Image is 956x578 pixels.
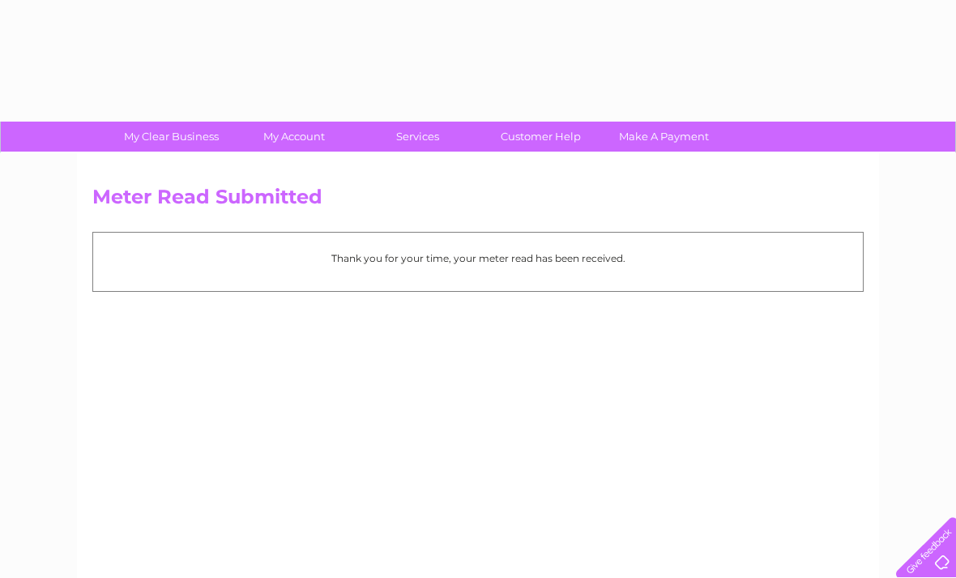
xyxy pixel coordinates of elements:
[228,122,361,152] a: My Account
[351,122,484,152] a: Services
[474,122,608,152] a: Customer Help
[105,122,238,152] a: My Clear Business
[101,250,855,266] p: Thank you for your time, your meter read has been received.
[597,122,731,152] a: Make A Payment
[92,186,864,216] h2: Meter Read Submitted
